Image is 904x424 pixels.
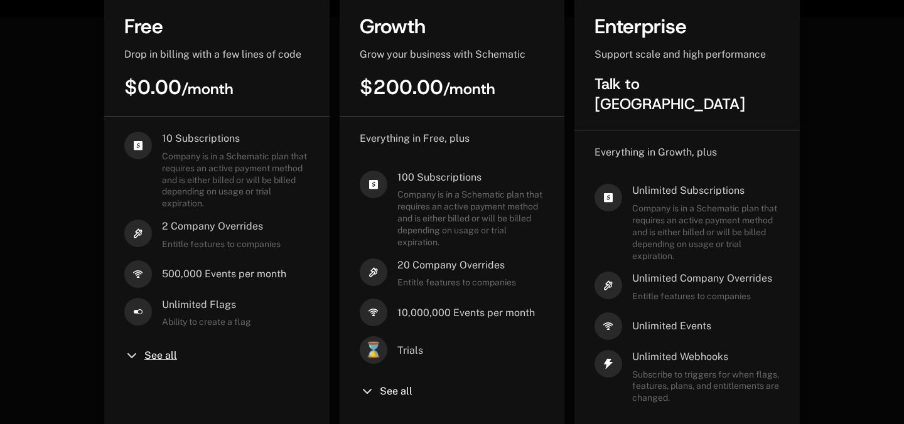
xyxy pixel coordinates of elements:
span: 10 Subscriptions [162,132,309,146]
span: Growth [360,13,426,40]
span: Talk to [GEOGRAPHIC_DATA] [595,74,745,114]
i: cashapp [360,171,387,198]
i: cashapp [124,132,152,159]
span: Unlimited Flags [162,298,251,312]
span: Ability to create a flag [162,316,251,328]
i: hammer [595,272,622,299]
span: 20 Company Overrides [397,258,516,272]
span: Entitle features to companies [162,238,281,250]
span: Everything in Free, plus [360,132,470,144]
span: Company is in a Schematic plan that requires an active payment method and is either billed or wil... [397,189,545,248]
sub: / month [181,79,234,99]
span: 500,000 Events per month [162,267,286,281]
span: Entitle features to companies [632,290,772,302]
i: signal [124,260,152,288]
span: 100 Subscriptions [397,171,545,184]
span: Free [124,13,163,40]
span: Unlimited Events [632,319,711,333]
span: Entitle features to companies [397,277,516,289]
i: signal [595,312,622,340]
span: Unlimited Subscriptions [632,184,780,198]
span: 10,000,000 Events per month [397,306,535,320]
i: hammer [360,258,387,286]
span: Subscribe to triggers for when flags, features, plans, and entitlements are changed. [632,369,780,405]
span: ⌛ [360,336,387,364]
span: $0.00 [124,74,234,100]
span: Company is in a Schematic plan that requires an active payment method and is either billed or wil... [632,203,780,262]
span: Unlimited Company Overrides [632,272,772,285]
span: Company is in a Schematic plan that requires an active payment method and is either billed or wil... [162,151,309,209]
span: See all [380,386,412,396]
sub: / month [443,79,495,99]
i: boolean-on [124,298,152,326]
span: 2 Company Overrides [162,220,281,233]
span: $200.00 [360,74,495,100]
span: See all [144,351,177,361]
span: Grow your business with Schematic [360,48,525,60]
i: thunder [595,350,622,378]
span: Drop in billing with a few lines of code [124,48,301,60]
span: Enterprise [595,13,687,40]
span: Support scale and high performance [595,48,766,60]
span: Trials [397,344,423,358]
i: hammer [124,220,152,247]
span: Unlimited Webhooks [632,350,780,364]
i: cashapp [595,184,622,211]
span: Everything in Growth, plus [595,146,717,158]
i: chevron-down [124,348,139,363]
i: chevron-down [360,384,375,399]
i: signal [360,299,387,326]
